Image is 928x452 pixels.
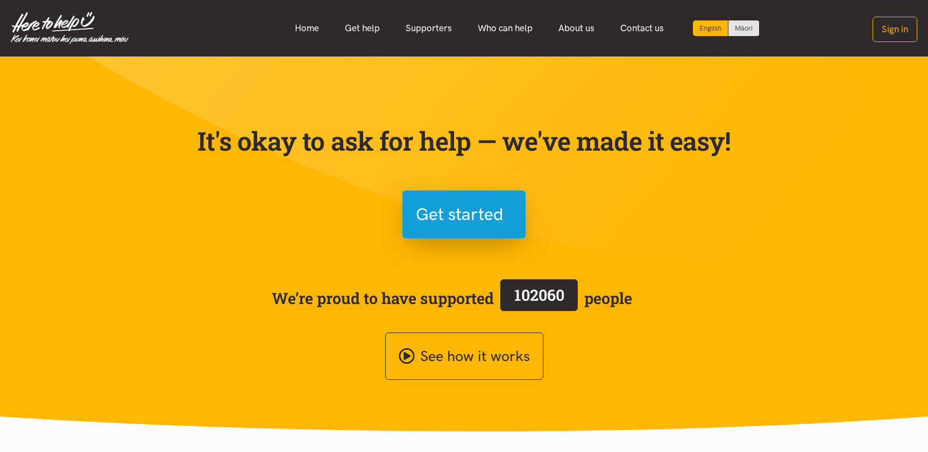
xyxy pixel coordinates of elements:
[607,17,677,40] a: Contact us
[546,17,607,40] a: About us
[416,201,504,228] span: Get started
[465,17,546,40] a: Who can help
[11,12,129,44] img: Home
[494,277,584,319] a: 102060
[728,20,759,36] a: Switch to Te Reo Māori
[402,190,526,238] button: Get started
[282,17,332,40] a: Home
[332,17,393,40] a: Get help
[272,277,632,319] span: We’re proud to have supported people
[693,20,760,36] div: Language toggle
[393,17,465,40] a: Supporters
[195,125,733,157] p: It's okay to ask for help — we've made it easy!
[385,333,543,380] a: See how it works
[873,17,917,42] button: Sign in
[693,20,728,36] div: Current language
[514,285,564,305] span: 102060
